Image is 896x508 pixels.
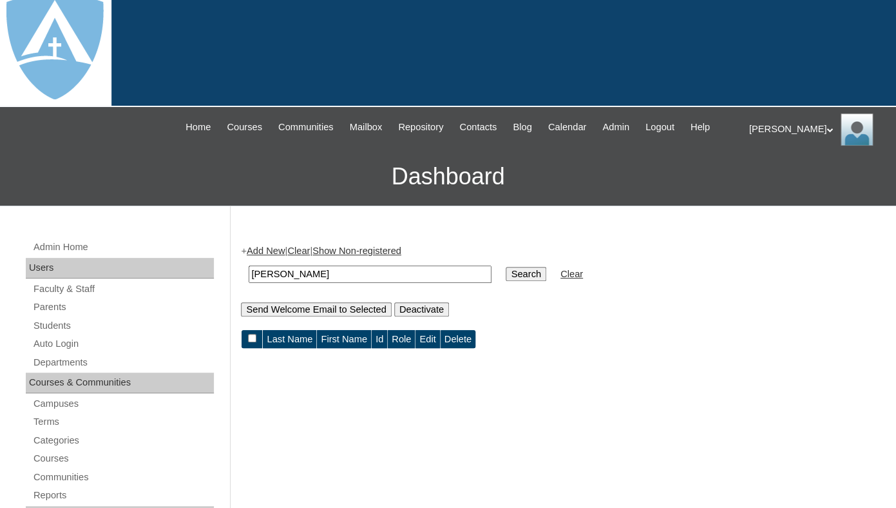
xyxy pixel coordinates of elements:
[441,330,475,349] td: Delete
[548,120,586,135] span: Calendar
[32,355,214,371] a: Departments
[749,113,884,146] div: [PERSON_NAME]
[350,120,383,135] span: Mailbox
[602,120,629,135] span: Admin
[459,120,497,135] span: Contacts
[841,113,873,146] img: Thomas Lambert
[542,120,593,135] a: Calendar
[32,318,214,334] a: Students
[684,120,716,135] a: Help
[287,246,310,256] a: Clear
[343,120,389,135] a: Mailbox
[26,258,214,278] div: Users
[596,120,636,135] a: Admin
[513,120,531,135] span: Blog
[247,246,285,256] a: Add New
[32,336,214,352] a: Auto Login
[506,120,538,135] a: Blog
[241,244,879,316] div: + | |
[394,302,449,317] input: Deactivate
[32,414,214,430] a: Terms
[179,120,217,135] a: Home
[388,330,415,349] td: Role
[249,266,491,283] input: Search
[453,120,503,135] a: Contacts
[278,120,334,135] span: Communities
[398,120,443,135] span: Repository
[32,487,214,503] a: Reports
[263,330,316,349] td: Last Name
[691,120,710,135] span: Help
[32,451,214,467] a: Courses
[317,330,371,349] td: First Name
[506,267,546,281] input: Search
[32,469,214,485] a: Communities
[32,396,214,412] a: Campuses
[32,433,214,449] a: Categories
[186,120,211,135] span: Home
[32,299,214,315] a: Parents
[639,120,681,135] a: Logout
[32,239,214,255] a: Admin Home
[241,302,391,317] input: Send Welcome Email to Selected
[6,148,890,206] h3: Dashboard
[272,120,340,135] a: Communities
[32,281,214,297] a: Faculty & Staff
[227,120,262,135] span: Courses
[392,120,450,135] a: Repository
[26,373,214,393] div: Courses & Communities
[312,246,401,256] a: Show Non-registered
[372,330,387,349] td: Id
[645,120,674,135] span: Logout
[220,120,269,135] a: Courses
[415,330,439,349] td: Edit
[560,269,583,279] a: Clear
